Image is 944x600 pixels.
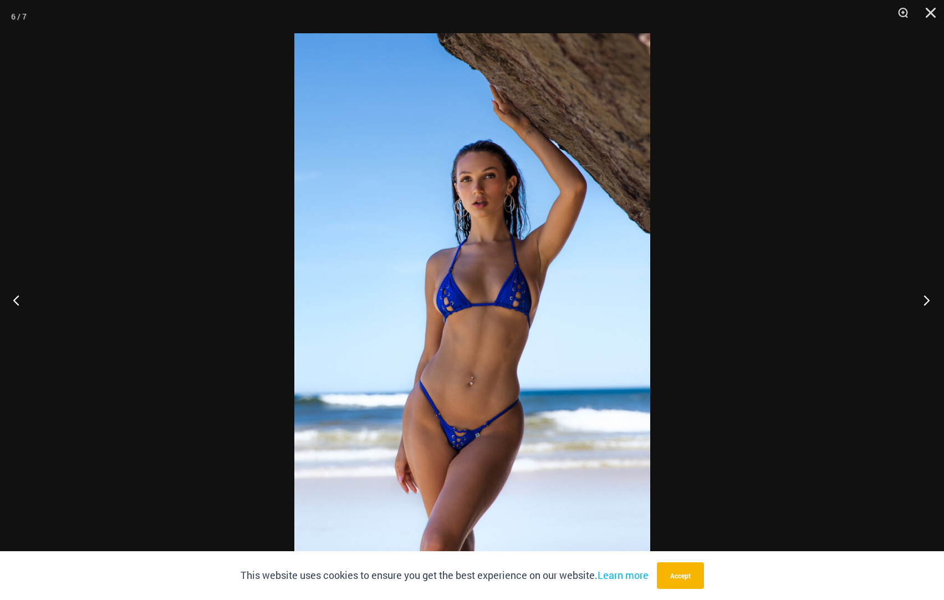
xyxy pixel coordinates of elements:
[11,8,27,25] div: 6 / 7
[598,568,649,582] a: Learn more
[902,272,944,328] button: Next
[241,567,649,584] p: This website uses cookies to ensure you get the best experience on our website.
[294,33,650,567] img: Link Cobalt Blue 3070 Top 4855 Bottom 02
[657,562,704,589] button: Accept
